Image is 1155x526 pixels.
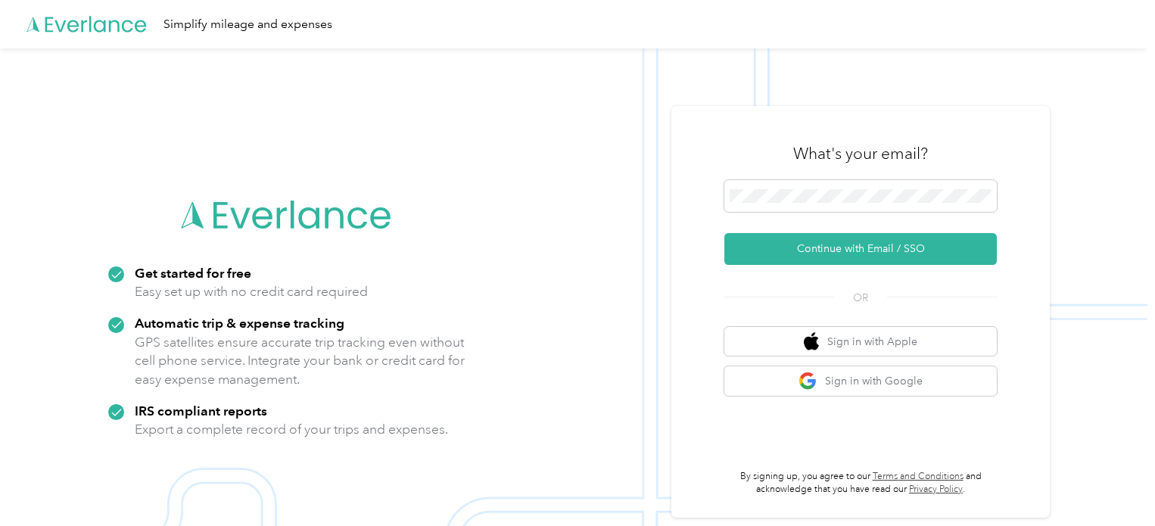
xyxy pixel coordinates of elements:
[135,315,344,331] strong: Automatic trip & expense tracking
[135,420,448,439] p: Export a complete record of your trips and expenses.
[873,471,964,482] a: Terms and Conditions
[135,265,251,281] strong: Get started for free
[724,470,997,496] p: By signing up, you agree to our and acknowledge that you have read our .
[135,333,465,389] p: GPS satellites ensure accurate trip tracking even without cell phone service. Integrate your bank...
[163,15,332,34] div: Simplify mileage and expenses
[793,143,928,164] h3: What's your email?
[909,484,963,495] a: Privacy Policy
[799,372,817,391] img: google logo
[135,403,267,419] strong: IRS compliant reports
[804,332,819,351] img: apple logo
[724,233,997,265] button: Continue with Email / SSO
[724,366,997,396] button: google logoSign in with Google
[724,327,997,356] button: apple logoSign in with Apple
[135,282,368,301] p: Easy set up with no credit card required
[834,290,887,306] span: OR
